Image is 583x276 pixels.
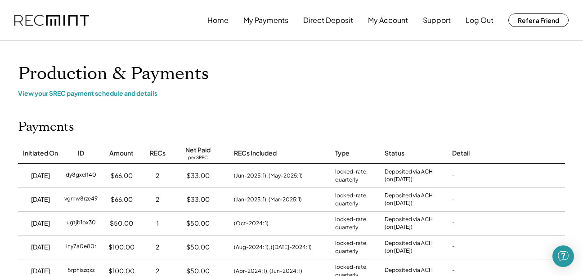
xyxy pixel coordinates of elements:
button: Home [207,11,229,29]
img: recmint-logotype%403x.png [14,15,89,26]
div: $33.00 [187,195,210,204]
div: $50.00 [186,219,210,228]
button: Refer a Friend [508,13,569,27]
div: Net Paid [185,146,211,155]
div: Type [335,149,350,158]
div: ugtjb1ox30 [67,219,96,228]
div: [DATE] [31,243,50,252]
div: 1 [157,219,159,228]
div: [DATE] [31,171,50,180]
div: [DATE] [31,267,50,276]
div: $100.00 [108,267,135,276]
div: locked-rate, quarterly [335,239,376,255]
button: Support [423,11,451,29]
div: vgmw8rze49 [64,195,98,204]
div: (Oct-2024: 1) [234,219,269,227]
div: Initiated On [23,149,58,158]
div: View your SREC payment schedule and details [18,89,565,97]
div: 2 [156,171,159,180]
button: My Account [368,11,408,29]
div: Amount [109,149,134,158]
div: [DATE] [31,219,50,228]
button: Log Out [466,11,493,29]
button: Direct Deposit [303,11,353,29]
div: 2 [156,267,159,276]
div: - [452,219,455,228]
div: Deposited via ACH (on [DATE]) [385,192,433,207]
div: (Apr-2024: 1), (Jun-2024: 1) [234,267,302,275]
div: $66.00 [111,171,133,180]
div: iny7a0e80r [66,243,96,252]
div: locked-rate, quarterly [335,168,376,184]
div: [DATE] [31,195,50,204]
div: dy8gxelf40 [66,171,96,180]
div: - [452,171,455,180]
div: Deposited via ACH (on [DATE]) [385,168,433,183]
div: $50.00 [186,267,210,276]
div: locked-rate, quarterly [335,191,376,208]
div: Open Intercom Messenger [552,245,574,267]
div: 8rphiszqxz [67,267,94,276]
div: Deposited via ACH (on [DATE]) [385,216,433,231]
div: $66.00 [111,195,133,204]
div: - [452,195,455,204]
div: (Aug-2024: 1), ([DATE]-2024: 1) [234,243,312,251]
div: Status [385,149,404,158]
div: ID [78,149,84,158]
div: RECs Included [234,149,277,158]
div: Deposited via ACH [385,267,433,276]
div: locked-rate, quarterly [335,215,376,231]
button: My Payments [243,11,288,29]
div: $50.00 [110,219,133,228]
h2: Payments [18,120,74,135]
div: - [452,243,455,252]
div: per SREC [188,155,208,161]
div: (Jun-2025: 1), (May-2025: 1) [234,172,303,180]
div: $33.00 [187,171,210,180]
div: $50.00 [186,243,210,252]
div: Deposited via ACH (on [DATE]) [385,240,433,255]
div: RECs [150,149,166,158]
div: 2 [156,195,159,204]
div: (Jan-2025: 1), (Mar-2025: 1) [234,196,302,204]
h1: Production & Payments [18,63,565,85]
div: 2 [156,243,159,252]
div: - [452,267,455,276]
div: $100.00 [108,243,135,252]
div: Detail [452,149,470,158]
